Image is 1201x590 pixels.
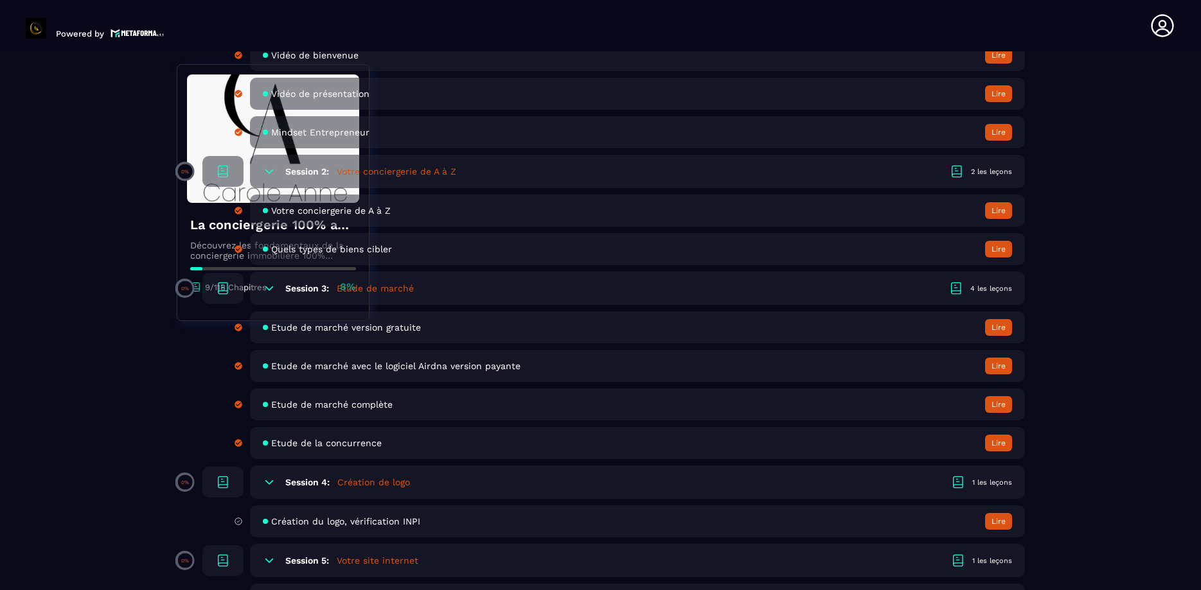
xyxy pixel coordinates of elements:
img: logo [111,28,165,39]
p: 0% [181,480,189,485]
h6: Session 3: [285,283,329,293]
div: 1 les leçons [972,556,1012,566]
button: Lire [985,124,1012,141]
span: Votre conciergerie de A à Z [271,205,391,216]
span: Etude de la concurrence [271,438,382,448]
h5: Votre site internet [337,554,418,567]
button: Lire [985,435,1012,451]
div: 2 les leçons [971,167,1012,177]
h5: Création de logo [337,476,410,489]
h6: Session 2: [285,166,329,177]
span: Etude de marché version gratuite [271,322,421,333]
span: Vidéo de présentation [271,89,369,99]
h5: Etude de marché [337,282,414,295]
span: Mindset Entrepreneur [271,127,369,137]
button: Lire [985,319,1012,336]
span: Quels types de biens cibler [271,244,392,254]
h5: Votre conciergerie de A à Z [337,165,456,178]
span: Création du logo, vérification INPI [271,516,420,526]
button: Lire [985,358,1012,374]
p: Découvrez les fondamentaux de la conciergerie immobilière 100% automatisée. Cette formation est c... [190,240,356,261]
button: Lire [985,85,1012,102]
span: Etude de marché complète [271,399,393,410]
img: logo-branding [26,18,46,39]
div: 4 les leçons [970,284,1012,293]
button: Lire [985,202,1012,219]
p: 0% [181,558,189,564]
button: Lire [985,513,1012,530]
span: Vidéo de bienvenue [271,50,359,60]
p: Powered by [56,29,104,39]
p: 0% [181,286,189,291]
button: Lire [985,396,1012,413]
p: 0% [181,169,189,175]
h6: Session 5: [285,555,329,566]
img: banner [187,74,359,203]
div: 1 les leçons [972,478,1012,487]
h6: Session 4: [285,477,330,487]
button: Lire [985,241,1012,257]
h4: La conciergerie 100% automatisée [190,216,356,234]
button: Lire [985,47,1012,64]
span: Etude de marché avec le logiciel Airdna version payante [271,361,520,371]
